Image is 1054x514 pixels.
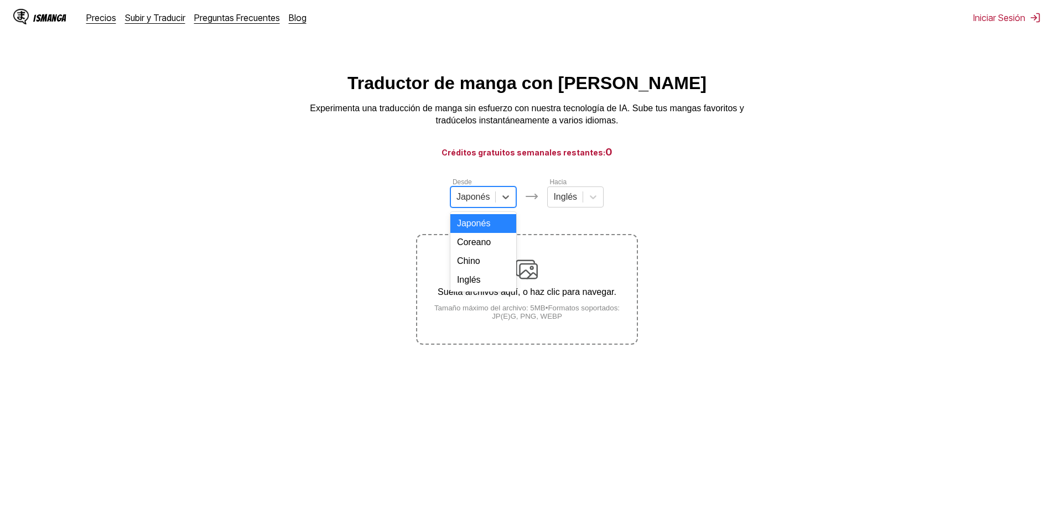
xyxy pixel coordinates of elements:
div: Coreano [450,233,517,252]
img: Languages icon [525,190,538,203]
a: Subir y Traducir [125,12,185,23]
img: IsManga Logo [13,9,29,24]
small: Tamaño máximo del archivo: 5MB • Formatos soportados: JP(E)G, PNG, WEBP [417,304,636,320]
p: Suelta archivos aquí, o haz clic para navegar. [417,287,636,297]
span: 0 [605,146,612,158]
a: Precios [86,12,116,23]
p: Experimenta una traducción de manga sin esfuerzo con nuestra tecnología de IA. Sube tus mangas fa... [306,102,749,127]
div: Japonés [450,214,517,233]
div: IsManga [33,13,66,23]
h1: Traductor de manga con [PERSON_NAME] [347,73,707,94]
button: Iniciar Sesión [973,12,1041,23]
a: Blog [289,12,307,23]
h3: Créditos gratuitos semanales restantes: [27,145,1027,159]
a: IsManga LogoIsManga [13,9,86,27]
div: Chino [450,252,517,271]
img: Sign out [1030,12,1041,23]
div: Inglés [450,271,517,289]
label: Desde [453,178,472,186]
label: Hacia [549,178,567,186]
a: Preguntas Frecuentes [194,12,280,23]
